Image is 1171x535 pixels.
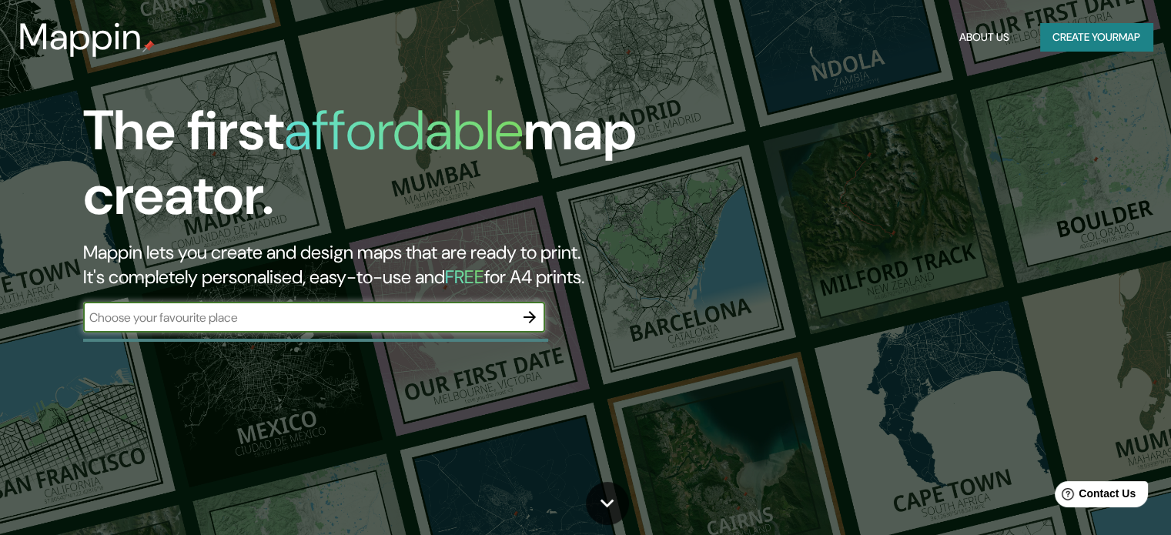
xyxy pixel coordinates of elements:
h2: Mappin lets you create and design maps that are ready to print. It's completely personalised, eas... [83,240,669,289]
button: About Us [953,23,1015,52]
h3: Mappin [18,15,142,59]
button: Create yourmap [1040,23,1153,52]
h5: FREE [445,265,484,289]
input: Choose your favourite place [83,309,514,326]
img: mappin-pin [142,40,155,52]
iframe: Help widget launcher [1034,475,1154,518]
h1: The first map creator. [83,99,669,240]
h1: affordable [284,95,524,166]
